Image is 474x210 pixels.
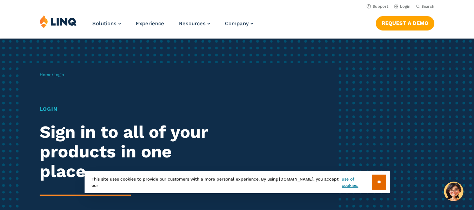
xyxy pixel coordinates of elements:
span: Resources [179,20,206,27]
h1: Login [40,105,222,113]
span: Solutions [92,20,116,27]
a: Home [40,72,52,77]
a: Support [367,4,388,9]
button: Open Search Bar [416,4,434,9]
a: Login [394,4,410,9]
a: Resources [179,20,210,27]
a: Solutions [92,20,121,27]
a: Request a Demo [376,16,434,30]
span: Search [421,4,434,9]
a: Company [225,20,253,27]
span: Company [225,20,249,27]
nav: Button Navigation [376,15,434,30]
div: This site uses cookies to provide our customers with a more personal experience. By using [DOMAIN... [85,171,390,193]
h2: Sign in to all of your products in one place. [40,122,222,181]
nav: Primary Navigation [92,15,253,38]
span: Login [53,72,64,77]
span: / [40,72,64,77]
button: Hello, have a question? Let’s chat. [444,182,463,201]
a: use of cookies. [342,176,372,189]
a: Experience [136,20,164,27]
img: LINQ | K‑12 Software [40,15,77,28]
